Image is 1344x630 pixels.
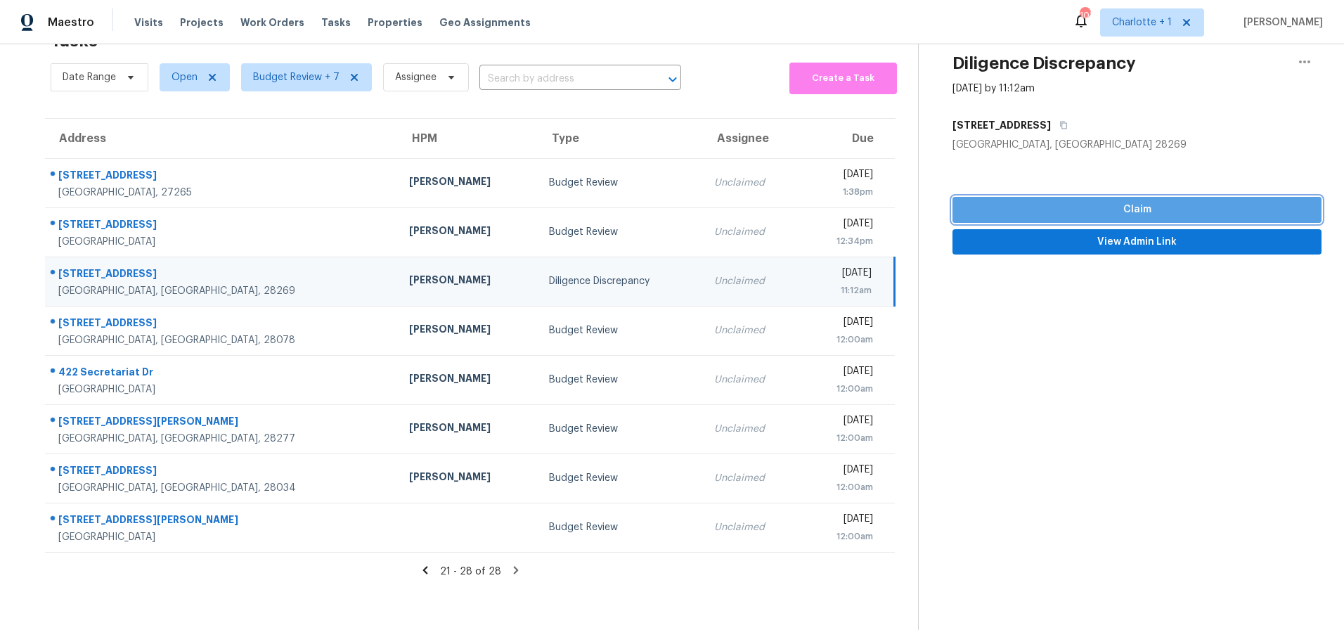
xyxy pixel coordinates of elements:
input: Search by address [479,68,642,90]
span: Properties [368,15,422,30]
div: [PERSON_NAME] [409,224,526,241]
div: Unclaimed [714,422,790,436]
div: [STREET_ADDRESS] [58,316,387,333]
div: 12:00am [813,529,873,544]
div: [STREET_ADDRESS] [58,168,387,186]
span: 21 - 28 of 28 [440,567,501,577]
div: [GEOGRAPHIC_DATA], [GEOGRAPHIC_DATA], 28277 [58,432,387,446]
div: [GEOGRAPHIC_DATA] [58,382,387,397]
div: [STREET_ADDRESS] [58,463,387,481]
div: [GEOGRAPHIC_DATA], [GEOGRAPHIC_DATA], 28078 [58,333,387,347]
div: [STREET_ADDRESS] [58,266,387,284]
span: Charlotte + 1 [1112,15,1172,30]
div: [PERSON_NAME] [409,420,526,438]
div: [PERSON_NAME] [409,470,526,487]
span: Geo Assignments [439,15,531,30]
div: [DATE] [813,217,873,234]
h5: [STREET_ADDRESS] [952,118,1051,132]
button: Claim [952,197,1322,223]
div: [STREET_ADDRESS][PERSON_NAME] [58,414,387,432]
div: 103 [1080,8,1090,22]
div: [GEOGRAPHIC_DATA], [GEOGRAPHIC_DATA], 28034 [58,481,387,495]
div: [PERSON_NAME] [409,273,526,290]
span: Work Orders [240,15,304,30]
span: Date Range [63,70,116,84]
h2: Diligence Discrepancy [952,56,1136,70]
th: Address [45,119,398,158]
div: Budget Review [549,323,692,337]
div: [STREET_ADDRESS][PERSON_NAME] [58,513,387,530]
div: 12:00am [813,333,873,347]
div: [PERSON_NAME] [409,322,526,340]
div: Budget Review [549,373,692,387]
div: [GEOGRAPHIC_DATA], 27265 [58,186,387,200]
div: 422 Secretariat Dr [58,365,387,382]
div: [DATE] [813,266,872,283]
span: [PERSON_NAME] [1238,15,1323,30]
div: [DATE] by 11:12am [952,82,1035,96]
div: 12:00am [813,480,873,494]
div: Budget Review [549,520,692,534]
button: Open [663,70,683,89]
div: Budget Review [549,422,692,436]
span: Create a Task [796,70,890,86]
div: Unclaimed [714,471,790,485]
div: [GEOGRAPHIC_DATA], [GEOGRAPHIC_DATA] 28269 [952,138,1322,152]
span: Claim [964,201,1310,219]
div: Budget Review [549,471,692,485]
div: 12:00am [813,382,873,396]
div: Unclaimed [714,176,790,190]
div: Budget Review [549,225,692,239]
th: Type [538,119,703,158]
span: Assignee [395,70,437,84]
div: [DATE] [813,364,873,382]
div: [DATE] [813,413,873,431]
div: Budget Review [549,176,692,190]
div: [GEOGRAPHIC_DATA], [GEOGRAPHIC_DATA], 28269 [58,284,387,298]
div: [PERSON_NAME] [409,371,526,389]
div: [DATE] [813,315,873,333]
div: [GEOGRAPHIC_DATA] [58,235,387,249]
button: Copy Address [1051,112,1070,138]
div: [GEOGRAPHIC_DATA] [58,530,387,544]
span: Budget Review + 7 [253,70,340,84]
span: View Admin Link [964,233,1310,251]
div: Unclaimed [714,274,790,288]
div: [PERSON_NAME] [409,174,526,192]
span: Projects [180,15,224,30]
span: Visits [134,15,163,30]
th: Due [801,119,895,158]
div: Unclaimed [714,520,790,534]
div: [DATE] [813,463,873,480]
div: Unclaimed [714,323,790,337]
th: HPM [398,119,538,158]
button: View Admin Link [952,229,1322,255]
div: [DATE] [813,512,873,529]
div: Unclaimed [714,373,790,387]
div: 12:00am [813,431,873,445]
h2: Tasks [51,34,98,48]
th: Assignee [703,119,801,158]
div: [STREET_ADDRESS] [58,217,387,235]
div: 1:38pm [813,185,873,199]
button: Create a Task [789,63,897,94]
div: Unclaimed [714,225,790,239]
span: Tasks [321,18,351,27]
span: Open [172,70,198,84]
div: 12:34pm [813,234,873,248]
div: 11:12am [813,283,872,297]
div: Diligence Discrepancy [549,274,692,288]
span: Maestro [48,15,94,30]
div: [DATE] [813,167,873,185]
